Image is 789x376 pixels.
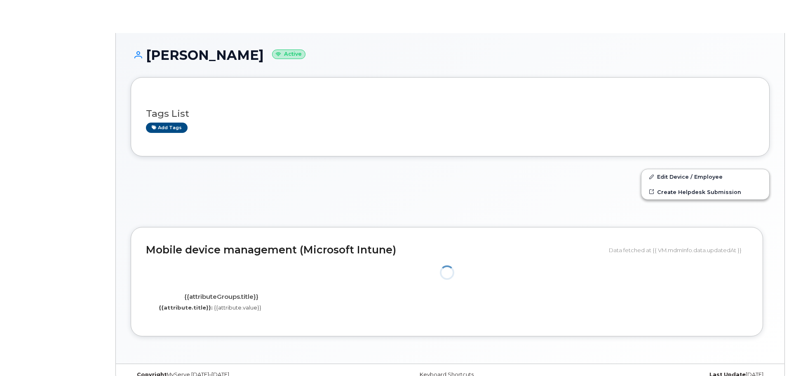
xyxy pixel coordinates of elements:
small: Active [272,50,305,59]
h3: Tags List [146,109,754,119]
a: Add tags [146,123,188,133]
div: Data fetched at {{ VM.mdmInfo.data.updatedAt }} [609,242,748,258]
a: Edit Device / Employee [641,169,769,184]
label: {{attribute.title}}: [159,304,213,312]
h1: [PERSON_NAME] [131,48,770,62]
a: Create Helpdesk Submission [641,184,769,199]
h2: Mobile device management (Microsoft Intune) [146,244,603,256]
span: {{attribute.value}} [214,304,261,311]
h4: {{attributeGroups.title}} [152,293,290,300]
